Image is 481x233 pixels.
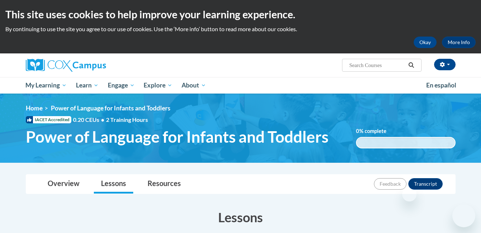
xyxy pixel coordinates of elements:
a: About [177,77,211,94]
input: Search Courses [348,61,406,70]
button: Search [406,61,417,70]
button: Feedback [374,178,407,190]
button: Okay [414,37,437,48]
a: My Learning [21,77,72,94]
span: • [101,116,104,123]
a: Learn [71,77,103,94]
span: IACET Accredited [26,116,71,123]
button: Transcript [408,178,443,190]
a: Home [26,104,43,112]
span: Power of Language for Infants and Toddlers [51,104,170,112]
div: Main menu [15,77,466,94]
img: Cox Campus [26,59,106,72]
h2: This site uses cookies to help improve your learning experience. [5,7,476,22]
span: 2 Training Hours [106,116,148,123]
button: Account Settings [434,59,456,70]
span: Engage [108,81,135,90]
span: 0.20 CEUs [73,116,106,124]
a: Engage [103,77,139,94]
span: En español [426,81,456,89]
h3: Lessons [26,208,456,226]
a: More Info [442,37,476,48]
a: Resources [140,175,188,194]
a: Overview [40,175,87,194]
span: My Learning [25,81,67,90]
label: % complete [356,127,397,135]
a: En español [422,78,461,93]
a: Explore [139,77,177,94]
span: 0 [356,128,359,134]
a: Cox Campus [26,59,162,72]
a: Lessons [94,175,133,194]
span: About [182,81,206,90]
span: Power of Language for Infants and Toddlers [26,127,328,146]
p: By continuing to use the site you agree to our use of cookies. Use the ‘More info’ button to read... [5,25,476,33]
iframe: Close message [402,187,417,201]
iframe: Button to launch messaging window [452,204,475,227]
span: Learn [76,81,98,90]
span: Explore [144,81,172,90]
